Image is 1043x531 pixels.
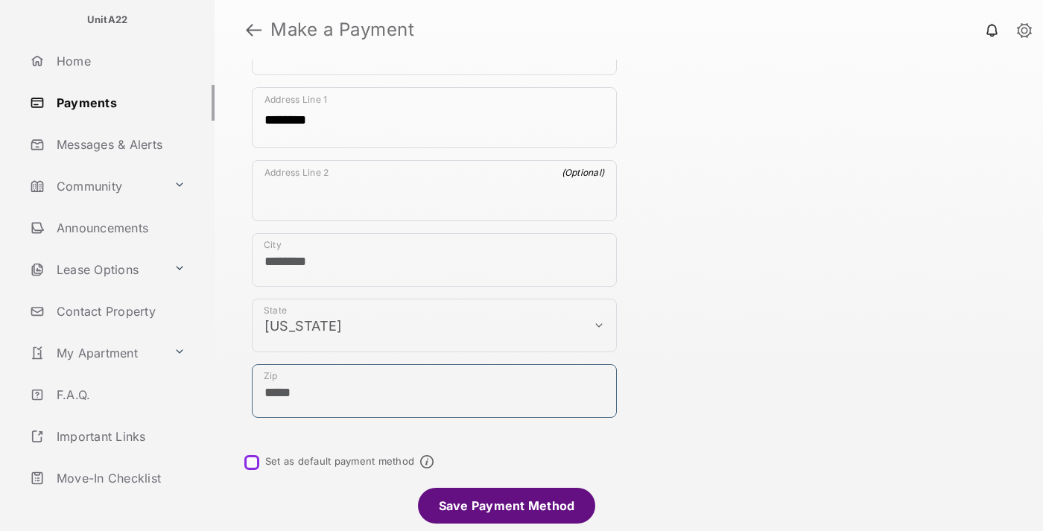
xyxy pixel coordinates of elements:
p: UnitA22 [87,13,128,28]
a: Lease Options [24,252,168,287]
a: Community [24,168,168,204]
a: Announcements [24,210,215,246]
a: Payments [24,85,215,121]
div: payment_method_screening[postal_addresses][postalCode] [252,364,617,418]
strong: Make a Payment [270,21,414,39]
div: payment_method_screening[postal_addresses][addressLine2] [252,160,617,221]
a: My Apartment [24,335,168,371]
a: Important Links [24,419,191,454]
li: Save Payment Method [418,488,596,524]
label: Set as default payment method [265,455,414,467]
a: Move-In Checklist [24,460,215,496]
a: Home [24,43,215,79]
div: payment_method_screening[postal_addresses][addressLine1] [252,87,617,148]
a: Messages & Alerts [24,127,215,162]
div: payment_method_screening[postal_addresses][administrativeArea] [252,299,617,352]
a: Contact Property [24,293,215,329]
div: payment_method_screening[postal_addresses][locality] [252,233,617,287]
a: F.A.Q. [24,377,215,413]
span: Default payment method info [420,455,434,468]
